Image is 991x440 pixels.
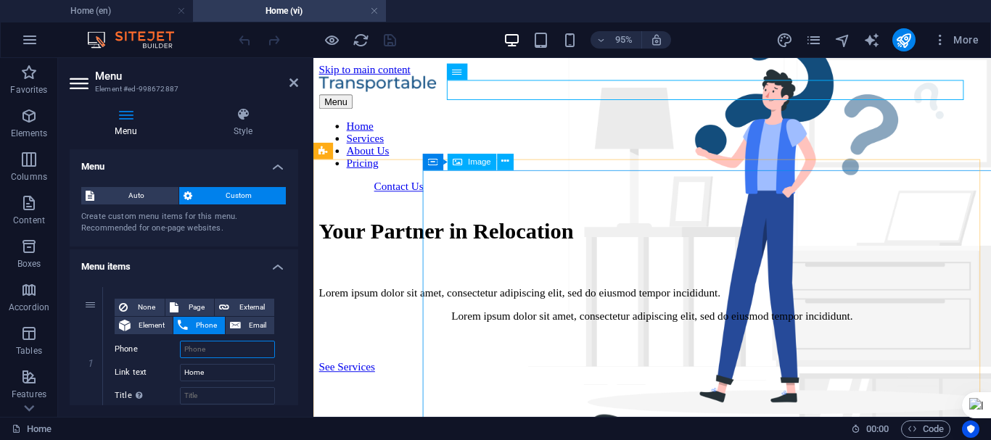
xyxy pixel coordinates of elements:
[16,345,42,357] p: Tables
[776,32,793,49] i: Design (Ctrl+Alt+Y)
[95,83,269,96] h3: Element #ed-998672887
[180,341,275,358] input: Phone
[215,299,274,316] button: External
[132,299,160,316] span: None
[180,387,275,404] input: Title
[135,317,168,334] span: Element
[776,31,794,49] button: design
[83,31,192,49] img: Editor Logo
[866,420,889,438] span: 00 00
[901,420,950,438] button: Code
[81,187,178,204] button: Auto
[197,187,282,204] span: Custom
[70,249,298,275] h4: Menu items
[81,211,287,235] div: Create custom menu items for this menu. Recommended for one-page websites.
[115,341,180,358] label: Phone
[353,32,369,49] i: Reload page
[95,70,298,83] h2: Menu
[70,149,298,175] h4: Menu
[323,31,340,49] button: Click here to leave preview mode and continue editing
[115,387,180,404] label: Title
[179,187,287,204] button: Custom
[591,31,642,49] button: 95%
[805,31,823,49] button: pages
[876,423,879,434] span: :
[892,28,916,51] button: publish
[245,317,270,334] span: Email
[115,364,180,381] label: Link text
[933,33,979,47] span: More
[11,171,47,183] p: Columns
[468,158,491,166] span: Image
[180,364,275,381] input: Link text...
[650,33,663,46] i: On resize automatically adjust zoom level to fit chosen device.
[193,3,386,19] h4: Home (vi)
[183,299,210,316] span: Page
[173,317,225,334] button: Phone
[863,32,880,49] i: AI Writer
[805,32,822,49] i: Pages (Ctrl+Alt+S)
[352,31,369,49] button: reload
[12,389,46,400] p: Features
[226,317,274,334] button: Email
[99,187,174,204] span: Auto
[863,31,881,49] button: text_generator
[834,31,852,49] button: navigator
[908,420,944,438] span: Code
[962,420,979,438] button: Usercentrics
[13,215,45,226] p: Content
[6,6,102,18] a: Skip to main content
[115,317,173,334] button: Element
[115,299,165,316] button: None
[895,32,912,49] i: Publish
[234,299,270,316] span: External
[11,128,48,139] p: Elements
[927,28,984,51] button: More
[9,302,49,313] p: Accordion
[12,420,52,438] a: Click to cancel selection. Double-click to open Pages
[612,31,636,49] h6: 95%
[80,357,101,369] em: 1
[188,107,298,138] h4: Style
[851,420,889,438] h6: Session time
[192,317,221,334] span: Phone
[17,258,41,270] p: Boxes
[10,84,47,96] p: Favorites
[165,299,214,316] button: Page
[70,107,188,138] h4: Menu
